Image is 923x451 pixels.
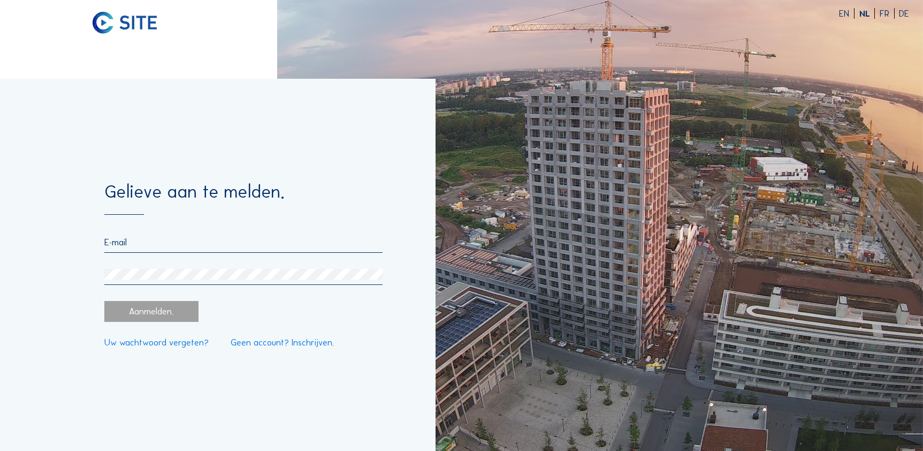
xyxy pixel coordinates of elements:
[839,9,855,18] div: EN
[104,301,199,322] div: Aanmelden.
[859,9,875,18] div: NL
[93,12,157,34] img: C-SITE logo
[104,237,383,247] input: E-mail
[231,338,334,347] a: Geen account? Inschrijven.
[104,183,383,215] div: Gelieve aan te melden.
[104,338,209,347] a: Uw wachtwoord vergeten?
[880,9,895,18] div: FR
[899,9,909,18] div: DE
